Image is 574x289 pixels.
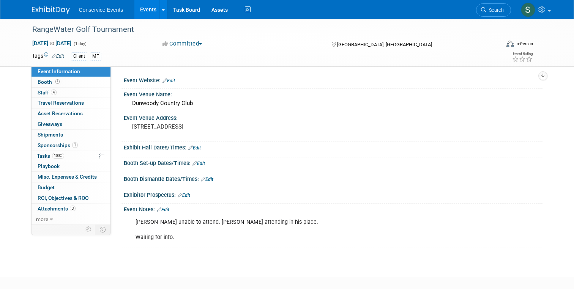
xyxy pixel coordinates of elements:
[32,119,110,129] a: Giveaways
[38,174,97,180] span: Misc. Expenses & Credits
[32,151,110,161] a: Tasks100%
[124,75,542,85] div: Event Website:
[129,97,537,109] div: Dunwoody Country Club
[52,53,64,59] a: Edit
[32,140,110,151] a: Sponsorships1
[160,40,205,48] button: Committed
[512,52,533,56] div: Event Rating
[38,121,62,127] span: Giveaways
[124,189,542,199] div: Exhibitor Prospectus:
[73,41,87,46] span: (1 day)
[515,41,533,47] div: In-Person
[32,161,110,171] a: Playbook
[48,40,55,46] span: to
[38,79,61,85] span: Booth
[162,78,175,83] a: Edit
[38,132,63,138] span: Shipments
[38,100,84,106] span: Travel Reservations
[32,66,110,77] a: Event Information
[157,207,169,212] a: Edit
[130,215,461,245] div: [PERSON_NAME] unable to attend. [PERSON_NAME] attending in his place. Waiting for info.
[82,225,95,234] td: Personalize Event Tab Strip
[486,7,504,13] span: Search
[72,142,78,148] span: 1
[30,23,490,36] div: RangeWater Golf Tournament
[32,6,70,14] img: ExhibitDay
[337,42,432,47] span: [GEOGRAPHIC_DATA], [GEOGRAPHIC_DATA]
[32,40,72,47] span: [DATE] [DATE]
[124,112,542,122] div: Event Venue Address:
[32,52,64,61] td: Tags
[521,3,535,17] img: Savannah Doctor
[38,206,76,212] span: Attachments
[79,7,123,13] span: Conservice Events
[124,89,542,98] div: Event Venue Name:
[32,182,110,193] a: Budget
[506,41,514,47] img: Format-Inperson.png
[124,157,542,167] div: Booth Set-up Dates/Times:
[51,90,57,95] span: 4
[32,172,110,182] a: Misc. Expenses & Credits
[38,195,88,201] span: ROI, Objectives & ROO
[459,39,533,51] div: Event Format
[52,153,64,159] span: 100%
[476,3,511,17] a: Search
[201,177,213,182] a: Edit
[124,142,542,152] div: Exhibit Hall Dates/Times:
[32,98,110,108] a: Travel Reservations
[38,68,80,74] span: Event Information
[124,173,542,183] div: Booth Dismantle Dates/Times:
[95,225,110,234] td: Toggle Event Tabs
[38,110,83,116] span: Asset Reservations
[38,142,78,148] span: Sponsorships
[36,216,48,222] span: more
[32,130,110,140] a: Shipments
[38,184,55,190] span: Budget
[178,193,190,198] a: Edit
[192,161,205,166] a: Edit
[32,214,110,225] a: more
[32,204,110,214] a: Attachments3
[132,123,290,130] pre: [STREET_ADDRESS]
[124,204,542,214] div: Event Notes:
[70,206,76,211] span: 3
[54,79,61,85] span: Booth not reserved yet
[38,90,57,96] span: Staff
[38,163,60,169] span: Playbook
[188,145,201,151] a: Edit
[32,77,110,87] a: Booth
[71,52,87,60] div: Client
[32,108,110,119] a: Asset Reservations
[32,193,110,203] a: ROI, Objectives & ROO
[37,153,64,159] span: Tasks
[90,52,101,60] div: MF
[32,88,110,98] a: Staff4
